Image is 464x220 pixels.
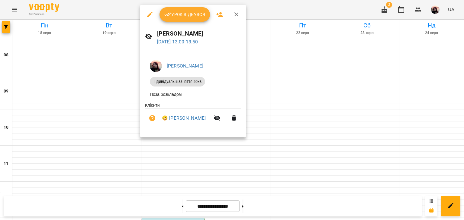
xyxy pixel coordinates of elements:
span: Індивідуальні заняття 50хв [150,79,205,84]
li: Поза розкладом [145,89,241,100]
a: [DATE] 13:00-13:50 [157,39,198,45]
img: 593dfa334cc66595748fde4e2f19f068.jpg [150,60,162,72]
a: [PERSON_NAME] [167,63,203,69]
span: Урок відбувся [164,11,205,18]
button: Візит ще не сплачено. Додати оплату? [145,111,159,125]
ul: Клієнти [145,102,241,130]
a: 😀 [PERSON_NAME] [162,115,206,122]
h6: [PERSON_NAME] [157,29,241,38]
button: Урок відбувся [159,7,210,22]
